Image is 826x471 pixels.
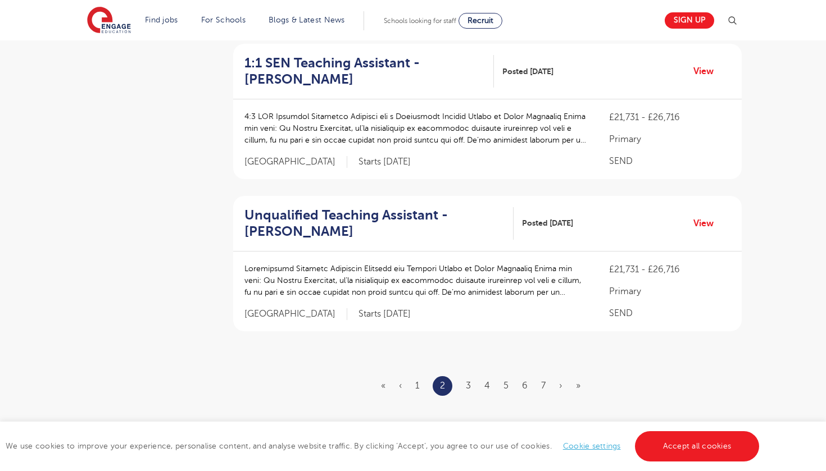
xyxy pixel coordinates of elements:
[201,16,246,24] a: For Schools
[609,307,730,320] p: SEND
[358,156,411,168] p: Starts [DATE]
[609,263,730,276] p: £21,731 - £26,716
[384,17,456,25] span: Schools looking for staff
[541,381,546,391] a: 7
[609,285,730,298] p: Primary
[244,207,514,240] a: Unqualified Teaching Assistant - [PERSON_NAME]
[244,263,587,298] p: Loremipsumd Sitametc Adipiscin Elitsedd eiu Tempori Utlabo et Dolor Magnaaliq Enima min veni: Qu ...
[145,16,178,24] a: Find jobs
[244,156,347,168] span: [GEOGRAPHIC_DATA]
[358,308,411,320] p: Starts [DATE]
[269,16,345,24] a: Blogs & Latest News
[522,381,528,391] a: 6
[466,381,471,391] a: 3
[440,378,445,393] a: 2
[522,217,573,229] span: Posted [DATE]
[609,111,730,124] p: £21,731 - £26,716
[693,216,722,231] a: View
[563,442,621,450] a: Cookie settings
[244,55,485,88] h2: 1:1 SEN Teaching Assistant - [PERSON_NAME]
[244,55,494,88] a: 1:1 SEN Teaching Assistant - [PERSON_NAME]
[381,381,385,391] a: First
[244,111,587,146] p: 4:3 LOR Ipsumdol Sitametco Adipisci eli s Doeiusmodt Incidid Utlabo et Dolor Magnaaliq Enima min ...
[503,381,509,391] a: 5
[635,431,760,461] a: Accept all cookies
[244,308,347,320] span: [GEOGRAPHIC_DATA]
[665,12,714,29] a: Sign up
[459,13,502,29] a: Recruit
[484,381,490,391] a: 4
[6,442,762,450] span: We use cookies to improve your experience, personalise content, and analyse website traffic. By c...
[559,381,562,391] a: Next
[609,154,730,168] p: SEND
[468,16,493,25] span: Recruit
[609,132,730,146] p: Primary
[399,381,402,391] a: Previous
[415,381,419,391] a: 1
[244,207,505,240] h2: Unqualified Teaching Assistant - [PERSON_NAME]
[502,66,553,77] span: Posted [DATE]
[87,7,131,35] img: Engage Education
[576,381,580,391] a: Last
[693,64,722,79] a: View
